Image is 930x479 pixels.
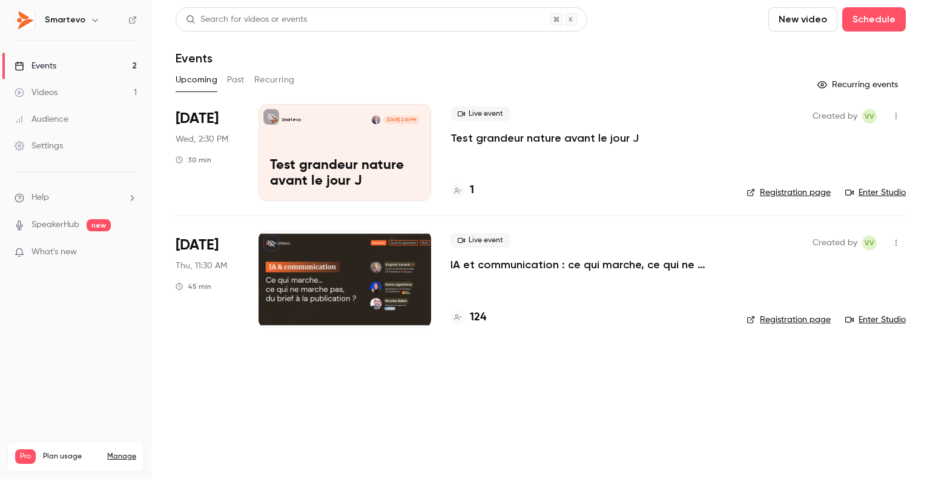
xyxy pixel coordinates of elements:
[372,116,380,124] img: Eric Ohleyer
[282,117,301,123] p: Smartevo
[176,155,211,165] div: 30 min
[176,70,217,90] button: Upcoming
[842,7,906,31] button: Schedule
[15,191,137,204] li: help-dropdown-opener
[845,187,906,199] a: Enter Studio
[15,449,36,464] span: Pro
[450,131,639,145] a: Test grandeur nature avant le jour J
[270,158,420,190] p: Test grandeur nature avant le jour J
[862,109,877,124] span: Virginie Vovard
[176,104,239,201] div: Sep 24 Wed, 2:30 PM (Europe/Paris)
[450,233,510,248] span: Live event
[176,109,219,128] span: [DATE]
[747,187,831,199] a: Registration page
[865,109,874,124] span: VV
[107,452,136,461] a: Manage
[747,314,831,326] a: Registration page
[254,70,295,90] button: Recurring
[15,87,58,99] div: Videos
[31,246,77,259] span: What's new
[450,107,510,121] span: Live event
[813,236,857,250] span: Created by
[87,219,111,231] span: new
[15,113,68,125] div: Audience
[845,314,906,326] a: Enter Studio
[259,104,431,201] a: Test grandeur nature avant le jour JSmartevoEric Ohleyer[DATE] 2:30 PMTest grandeur nature avant ...
[45,14,85,26] h6: Smartevo
[31,191,49,204] span: Help
[813,109,857,124] span: Created by
[43,452,100,461] span: Plan usage
[865,236,874,250] span: VV
[227,70,245,90] button: Past
[470,182,474,199] h4: 1
[450,182,474,199] a: 1
[450,257,727,272] a: IA et communication : ce qui marche, ce qui ne marche pas...du brief à la publication ?
[15,60,56,72] div: Events
[176,231,239,328] div: Sep 25 Thu, 11:30 AM (Europe/Paris)
[15,140,63,152] div: Settings
[383,116,419,124] span: [DATE] 2:30 PM
[768,7,837,31] button: New video
[470,309,486,326] h4: 124
[176,260,227,272] span: Thu, 11:30 AM
[186,13,307,26] div: Search for videos or events
[812,75,906,94] button: Recurring events
[176,133,228,145] span: Wed, 2:30 PM
[176,282,211,291] div: 45 min
[176,236,219,255] span: [DATE]
[862,236,877,250] span: Virginie Vovard
[31,219,79,231] a: SpeakerHub
[15,10,35,30] img: Smartevo
[176,51,213,65] h1: Events
[450,309,486,326] a: 124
